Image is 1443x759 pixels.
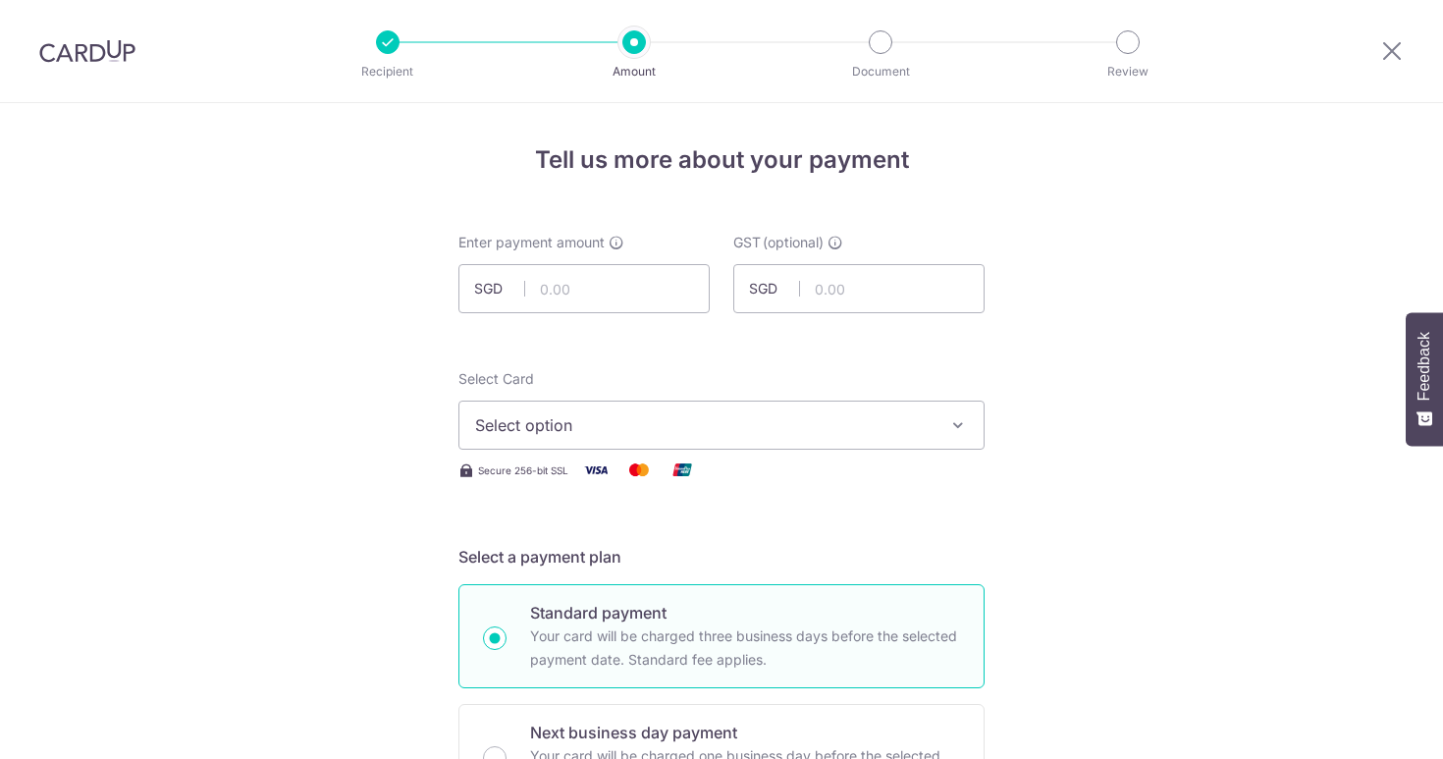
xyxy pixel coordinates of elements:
span: GST [733,233,761,252]
input: 0.00 [458,264,710,313]
p: Document [808,62,953,81]
img: Visa [576,458,615,482]
img: Mastercard [619,458,659,482]
span: Select option [475,413,933,437]
span: translation missing: en.payables.payment_networks.credit_card.summary.labels.select_card [458,370,534,387]
iframe: Opens a widget where you can find more information [1316,700,1423,749]
p: Review [1055,62,1201,81]
p: Next business day payment [530,721,960,744]
span: SGD [474,279,525,298]
button: Select option [458,401,985,450]
span: SGD [749,279,800,298]
p: Recipient [315,62,460,81]
h5: Select a payment plan [458,545,985,569]
p: Standard payment [530,601,960,624]
span: Secure 256-bit SSL [478,462,568,478]
p: Your card will be charged three business days before the selected payment date. Standard fee appl... [530,624,960,672]
span: Feedback [1416,332,1433,401]
p: Amount [561,62,707,81]
button: Feedback - Show survey [1406,312,1443,446]
span: Enter payment amount [458,233,605,252]
img: Union Pay [663,458,702,482]
input: 0.00 [733,264,985,313]
h4: Tell us more about your payment [458,142,985,178]
img: CardUp [39,39,135,63]
span: (optional) [763,233,824,252]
